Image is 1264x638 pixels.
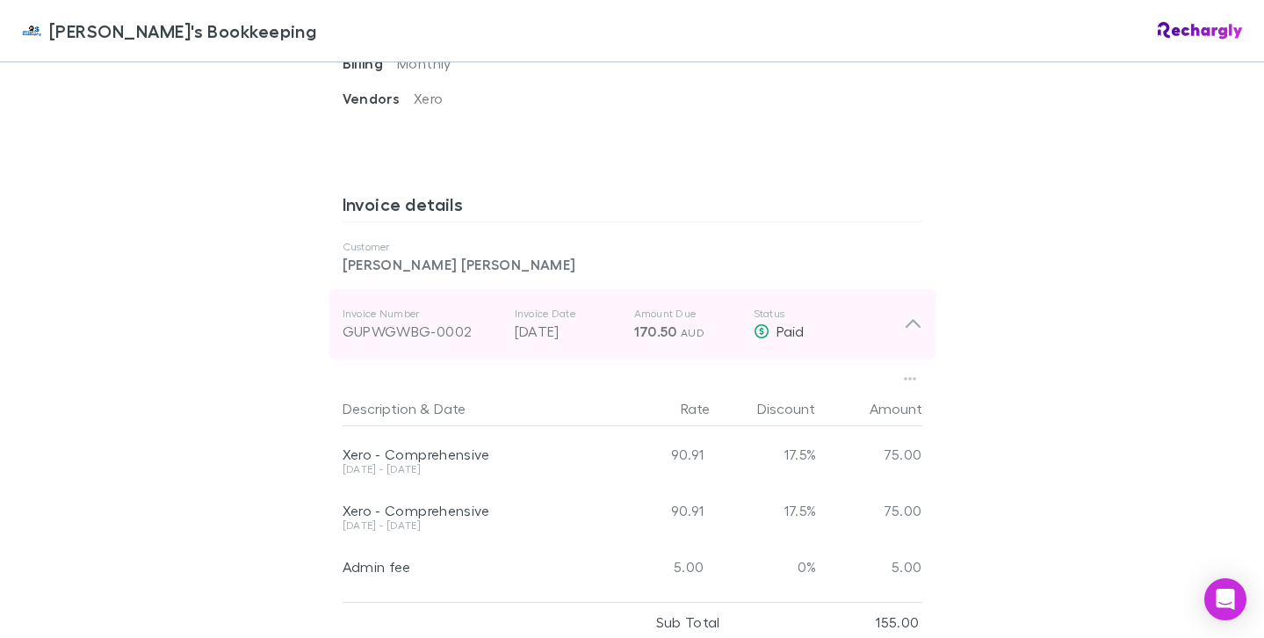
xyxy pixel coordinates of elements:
[21,20,42,41] img: Jim's Bookkeeping's Logo
[606,426,711,482] div: 90.91
[634,307,740,321] p: Amount Due
[711,482,817,539] div: 17.5%
[343,520,599,531] div: [DATE] - [DATE]
[343,254,922,275] p: [PERSON_NAME] [PERSON_NAME]
[681,326,704,339] span: AUD
[49,18,316,44] span: [PERSON_NAME]'s Bookkeeping
[329,289,936,359] div: Invoice NumberGUPWGWBG-0002Invoice Date[DATE]Amount Due170.50 AUDStatusPaid
[876,606,919,638] p: 155.00
[711,426,817,482] div: 17.5%
[656,606,720,638] p: Sub Total
[343,391,416,426] button: Description
[343,90,415,107] span: Vendors
[397,54,451,71] span: Monthly
[414,90,443,106] span: Xero
[343,54,398,72] span: Billing
[343,193,922,221] h3: Invoice details
[817,426,922,482] div: 75.00
[343,558,599,576] div: Admin fee
[1204,578,1246,620] div: Open Intercom Messenger
[776,323,804,339] span: Paid
[606,482,711,539] div: 90.91
[343,391,599,426] div: &
[343,464,599,475] div: [DATE] - [DATE]
[343,321,501,342] div: GUPWGWBG-0002
[343,307,501,321] p: Invoice Number
[754,307,904,321] p: Status
[343,502,599,519] div: Xero - Comprehensive
[634,323,677,340] span: 170.50
[343,240,922,254] p: Customer
[606,539,711,595] div: 5.00
[1158,22,1243,40] img: Rechargly Logo
[711,539,817,595] div: 0%
[434,391,466,426] button: Date
[515,321,620,342] p: [DATE]
[817,539,922,595] div: 5.00
[817,482,922,539] div: 75.00
[343,446,599,463] div: Xero - Comprehensive
[515,307,620,321] p: Invoice Date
